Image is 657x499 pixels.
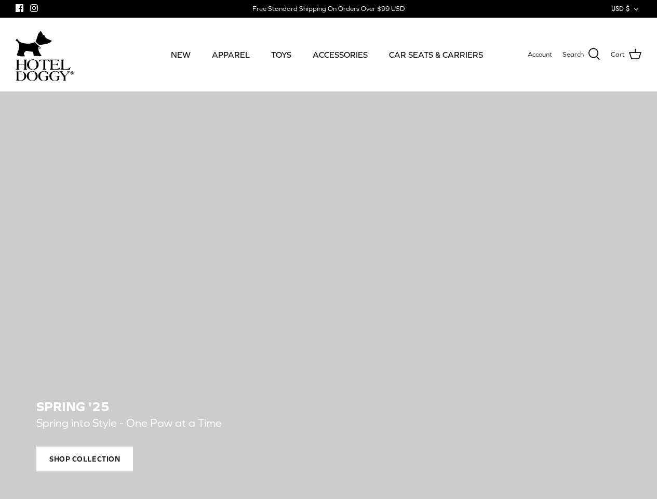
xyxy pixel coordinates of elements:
a: APPAREL [203,37,259,72]
a: Cart [611,48,641,61]
span: Shop Collection [36,447,133,471]
img: hoteldoggycom [16,59,74,81]
span: Cart [611,49,625,60]
a: Facebook [16,4,23,12]
a: NEW [162,37,200,72]
h2: SPRING '25 [36,399,621,414]
a: Instagram [30,4,38,12]
a: hoteldoggycom [16,28,74,81]
a: Account [528,49,552,60]
a: Search [562,48,600,61]
span: Account [528,50,552,58]
div: Free Standard Shipping On Orders Over $99 USD [252,4,405,14]
a: Free Standard Shipping On Orders Over $99 USD [252,1,405,17]
div: Primary navigation [154,37,500,72]
img: dog-icon.svg [16,28,52,59]
a: TOYS [262,37,301,72]
a: CAR SEATS & CARRIERS [380,37,492,72]
p: Spring into Style - One Paw at a Time [36,414,509,432]
a: ACCESSORIES [303,37,377,72]
span: Search [562,49,584,60]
